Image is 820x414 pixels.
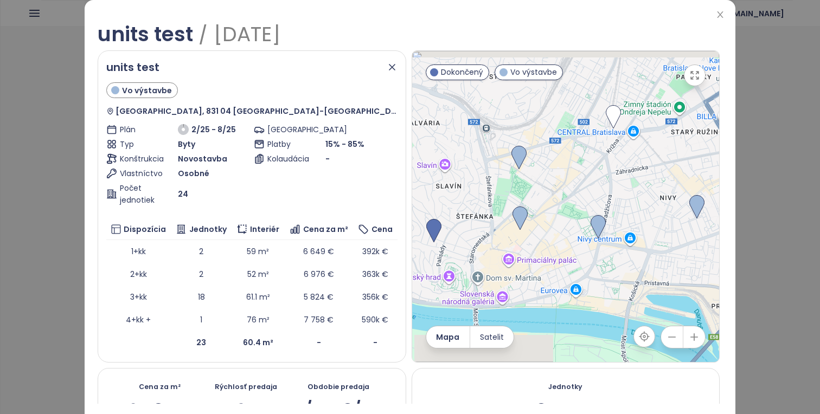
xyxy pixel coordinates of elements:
[178,188,188,200] span: 24
[243,337,273,348] b: 60.4 m²
[171,240,232,263] td: 2
[510,66,557,78] span: Vo výstavbe
[106,286,171,308] td: 3+kk
[548,382,582,392] div: Jednotky
[116,105,397,117] span: [GEOGRAPHIC_DATA], 831 04 [GEOGRAPHIC_DATA]-[GEOGRAPHIC_DATA], [GEOGRAPHIC_DATA]
[716,10,725,19] span: close
[120,153,156,165] span: Konštrukcia
[106,60,159,75] span: units test
[362,314,388,325] span: 590k €
[325,153,330,165] span: -
[436,331,459,343] span: Mapa
[267,153,303,165] span: Kolaudácia
[124,223,166,235] span: Dispozícia
[171,263,232,286] td: 2
[371,223,393,235] span: Cena
[178,153,227,165] span: Novostavba
[304,269,334,280] span: 6 976 €
[120,182,156,206] span: Počet jednotiek
[267,138,303,150] span: Platby
[106,308,171,331] td: 4+kk +
[470,326,514,348] button: Satelit
[303,223,348,235] span: Cena za m²
[307,382,369,392] div: Obdobie predaja
[325,139,364,150] span: 15% - 85%
[178,167,209,179] span: Osobné
[232,240,284,263] td: 59 m²
[362,269,388,280] span: 363k €
[232,286,284,308] td: 61.1 m²
[215,382,277,392] div: Rýchlosť predaja
[120,167,156,179] span: Vlastníctvo
[171,286,232,308] td: 18
[714,9,726,21] button: Close
[178,138,195,150] span: Byty
[193,20,280,48] span: / [DATE]
[325,124,330,135] span: -
[304,292,334,302] span: 5 824 €
[196,337,206,348] b: 23
[480,331,504,343] span: Satelit
[120,124,156,135] span: Plán
[106,240,171,263] td: 1+kk
[362,292,388,302] span: 356k €
[122,85,172,96] span: Vo výstavbe
[139,382,181,392] div: Cena za m²
[171,308,232,331] td: 1
[426,326,470,348] button: Mapa
[304,314,334,325] span: 7 758 €
[106,263,171,286] td: 2+kk
[362,246,388,257] span: 392k €
[120,138,156,150] span: Typ
[250,223,279,235] span: Interiér
[303,246,334,257] span: 6 649 €
[232,308,284,331] td: 76 m²
[317,337,321,348] b: -
[441,66,483,78] span: Dokončený
[267,124,303,135] span: [GEOGRAPHIC_DATA]
[191,124,236,135] span: 2/25 - 8/25
[189,223,227,235] span: Jednotky
[373,337,377,348] b: -
[98,24,406,45] div: units test
[232,263,284,286] td: 52 m²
